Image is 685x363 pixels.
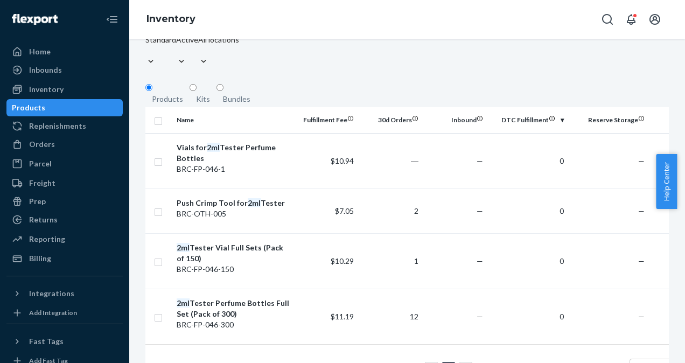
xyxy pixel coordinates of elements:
span: — [638,156,645,165]
span: — [638,256,645,266]
span: — [638,206,645,215]
button: Fast Tags [6,333,123,350]
div: BRC-FP-046-1 [177,164,289,174]
td: 0 [487,289,568,344]
span: $10.29 [331,256,354,266]
div: Integrations [29,288,74,299]
a: Returns [6,211,123,228]
div: Reporting [29,234,65,245]
div: All locations [198,34,239,45]
input: All locations [198,45,199,56]
div: Returns [29,214,58,225]
a: Freight [6,174,123,192]
div: Bundles [223,94,250,104]
a: Reporting [6,231,123,248]
td: 12 [358,289,423,344]
div: Standard [145,34,176,45]
div: Replenishments [29,121,86,131]
input: Standard [145,45,146,56]
div: Push Crimp Tool for Tester [177,198,289,208]
div: Tester Vial Full Sets (Pack of 150) [177,242,289,264]
div: Products [152,94,183,104]
td: 0 [487,189,568,233]
button: Open notifications [620,9,642,30]
div: Inventory [29,84,64,95]
td: 0 [487,133,568,189]
th: 30d Orders [358,107,423,133]
td: 1 [358,233,423,289]
em: 2ml [177,298,190,308]
td: 2 [358,189,423,233]
button: Close Navigation [101,9,123,30]
div: Active [176,34,198,45]
ol: breadcrumbs [138,4,204,35]
em: 2ml [248,198,261,207]
span: — [477,256,483,266]
div: Fast Tags [29,336,64,347]
div: BRC-FP-046-300 [177,319,289,330]
div: Vials for Tester Perfume Bottles [177,142,289,164]
div: Freight [29,178,55,189]
em: 2ml [177,243,190,252]
th: Reserve Storage [568,107,649,133]
td: 0 [487,233,568,289]
a: Add Integration [6,306,123,319]
button: Integrations [6,285,123,302]
img: Flexport logo [12,14,58,25]
input: Kits [190,84,197,91]
div: Orders [29,139,55,150]
span: — [477,156,483,165]
th: Inbound [423,107,487,133]
input: Bundles [216,84,223,91]
div: Prep [29,196,46,207]
a: Replenishments [6,117,123,135]
span: $7.05 [335,206,354,215]
div: Parcel [29,158,52,169]
em: 2ml [207,143,220,152]
div: Kits [196,94,210,104]
span: — [477,206,483,215]
div: Products [12,102,45,113]
div: BRC-OTH-005 [177,208,289,219]
button: Open Search Box [597,9,618,30]
a: Orders [6,136,123,153]
span: $10.94 [331,156,354,165]
th: Name [172,107,293,133]
a: Prep [6,193,123,210]
a: Products [6,99,123,116]
button: Open account menu [644,9,666,30]
span: — [477,312,483,321]
input: Products [145,84,152,91]
div: Add Integration [29,308,77,317]
th: Fulfillment Fee [293,107,358,133]
div: Billing [29,253,51,264]
td: ― [358,133,423,189]
a: Inventory [6,81,123,98]
a: Inventory [146,13,195,25]
div: Inbounds [29,65,62,75]
div: Home [29,46,51,57]
a: Parcel [6,155,123,172]
div: BRC-FP-046-150 [177,264,289,275]
a: Billing [6,250,123,267]
span: $11.19 [331,312,354,321]
span: — [638,312,645,321]
button: Help Center [656,154,677,209]
a: Inbounds [6,61,123,79]
input: Active [176,45,177,56]
th: DTC Fulfillment [487,107,568,133]
a: Home [6,43,123,60]
div: Tester Perfume Bottles Full Set (Pack of 300) [177,298,289,319]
